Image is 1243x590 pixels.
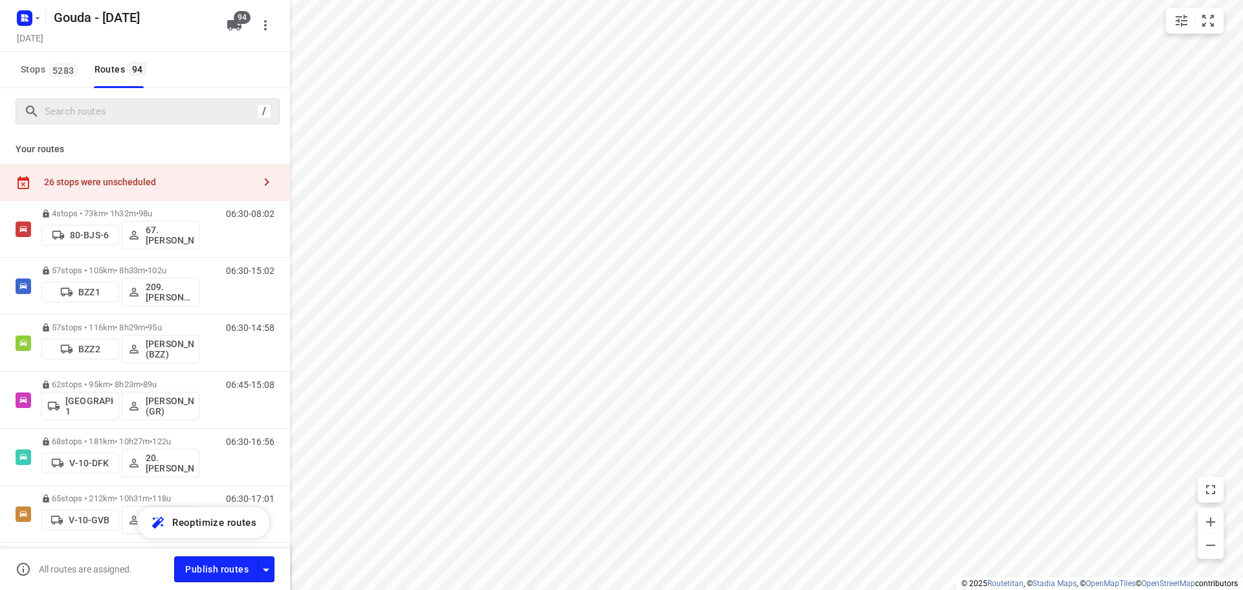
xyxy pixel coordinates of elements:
p: 209.[PERSON_NAME] (BZZ) [146,282,194,302]
span: • [140,380,143,389]
p: 57 stops • 105km • 8h33m [41,266,199,275]
button: [GEOGRAPHIC_DATA] 1 [41,392,119,420]
span: 98u [139,209,152,218]
li: © 2025 , © , © © contributors [961,579,1238,588]
button: BZZ2 [41,339,119,359]
p: 67. [PERSON_NAME] [146,225,194,245]
button: 80-BJS-6 [41,225,119,245]
span: Publish routes [185,562,249,578]
h5: Rename [49,7,216,28]
button: V-10-GVB [41,510,119,530]
button: 59.[PERSON_NAME] [122,506,199,534]
p: BZZ2 [78,344,100,354]
span: Stops [21,62,82,78]
span: 94 [129,62,146,75]
p: 06:30-08:02 [226,209,274,219]
div: 26 stops were unscheduled [44,177,254,187]
p: 62 stops • 95km • 8h23m [41,380,199,389]
button: Map settings [1169,8,1194,34]
span: • [150,494,152,503]
h5: Project date [12,30,49,45]
div: Routes [95,62,150,78]
button: 67. [PERSON_NAME] [122,221,199,249]
p: 4 stops • 73km • 1h32m [41,209,199,218]
div: / [257,104,271,119]
p: 80-BJS-6 [70,230,109,240]
button: Fit zoom [1195,8,1221,34]
button: V-10-DFK [41,453,119,473]
a: Routetitan [987,579,1024,588]
span: 89u [143,380,157,389]
span: • [136,209,139,218]
p: 57 stops • 116km • 8h29m [41,323,199,332]
p: 06:30-17:01 [226,494,274,504]
a: OpenMapTiles [1086,579,1136,588]
p: 20.[PERSON_NAME] [146,453,194,473]
p: V-10-GVB [69,515,109,525]
p: 68 stops • 181km • 10h27m [41,437,199,446]
div: small contained button group [1166,8,1224,34]
p: 06:30-15:02 [226,266,274,276]
span: • [145,266,148,275]
div: Driver app settings [258,561,274,577]
span: Reoptimize routes [172,514,256,531]
input: Search routes [45,102,257,122]
p: All routes are assigned. [39,564,132,574]
span: • [150,437,152,446]
p: 06:30-16:56 [226,437,274,447]
p: BZZ1 [78,287,100,297]
span: 5283 [49,63,78,76]
button: 20.[PERSON_NAME] [122,449,199,477]
p: 06:45-15:08 [226,380,274,390]
p: 65 stops • 212km • 10h31m [41,494,199,503]
span: 94 [234,11,251,24]
button: Publish routes [174,556,258,582]
span: 118u [152,494,171,503]
span: 102u [148,266,166,275]
p: V-10-DFK [69,458,109,468]
button: [PERSON_NAME] (GR) [122,392,199,420]
p: 06:30-14:58 [226,323,274,333]
button: 209.[PERSON_NAME] (BZZ) [122,278,199,306]
span: 95u [148,323,161,332]
span: 122u [152,437,171,446]
p: [PERSON_NAME] (GR) [146,396,194,416]
button: Reoptimize routes [137,507,269,538]
p: [GEOGRAPHIC_DATA] 1 [65,396,113,416]
p: Your routes [16,142,274,156]
button: BZZ1 [41,282,119,302]
a: Stadia Maps [1033,579,1077,588]
button: [PERSON_NAME] (BZZ) [122,335,199,363]
span: • [145,323,148,332]
button: 94 [221,12,247,38]
a: OpenStreetMap [1141,579,1195,588]
button: More [252,12,278,38]
p: [PERSON_NAME] (BZZ) [146,339,194,359]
